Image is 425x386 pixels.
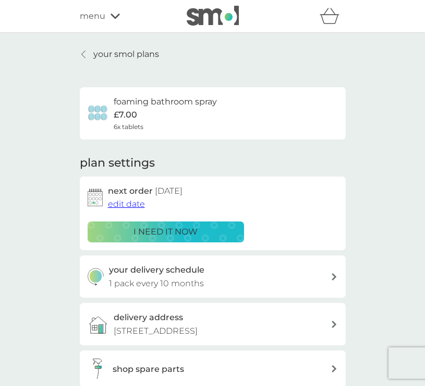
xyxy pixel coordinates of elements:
p: £7.00 [114,108,137,122]
span: 6x tablets [114,122,143,132]
span: edit date [108,199,145,209]
p: i need it now [133,225,198,239]
img: smol [187,6,239,26]
button: edit date [108,197,145,211]
p: 1 pack every 10 months [109,277,204,290]
div: basket [320,6,346,27]
span: menu [80,9,105,23]
p: [STREET_ADDRESS] [114,324,198,338]
h3: delivery address [114,311,183,324]
img: foaming bathroom spray [88,103,108,124]
a: delivery address[STREET_ADDRESS] [80,303,346,345]
h2: next order [108,184,183,198]
h6: foaming bathroom spray [114,95,217,109]
a: your smol plans [80,48,159,61]
h3: shop spare parts [113,362,184,376]
span: [DATE] [155,186,183,196]
button: your delivery schedule1 pack every 10 months [80,255,346,298]
h3: your delivery schedule [109,263,204,277]
p: your smol plans [93,48,159,61]
button: i need it now [88,221,244,242]
h2: plan settings [80,155,155,171]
